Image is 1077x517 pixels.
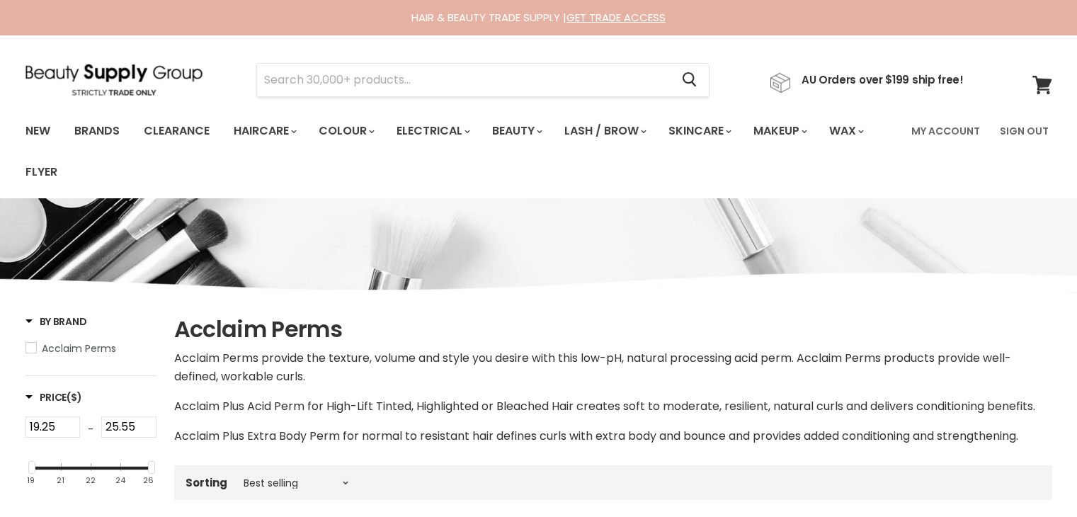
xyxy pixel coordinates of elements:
[671,64,709,96] button: Search
[174,349,1052,386] p: Acclaim Perms provide the texture, volume and style you desire with this low-pH, natural processi...
[819,116,872,146] a: Wax
[80,416,101,442] div: -
[42,341,116,356] span: Acclaim Perms
[67,390,81,404] span: ($)
[386,116,479,146] a: Electrical
[64,116,130,146] a: Brands
[257,64,671,96] input: Search
[133,116,220,146] a: Clearance
[186,477,227,489] label: Sorting
[25,416,81,438] input: Min Price
[174,398,1035,414] span: Acclaim Plus Acid Perm for High-Lift Tinted, Highlighted or Bleached Hair creates soft to moderat...
[15,157,68,187] a: Flyer
[566,10,666,25] a: GET TRADE ACCESS
[115,476,125,485] div: 24
[256,63,710,97] form: Product
[903,116,988,146] a: My Account
[25,390,82,404] span: Price
[174,314,1052,344] h1: Acclaim Perms
[27,476,35,485] div: 19
[15,116,61,146] a: New
[143,476,154,485] div: 26
[8,110,1070,193] nav: Main
[25,341,156,356] a: Acclaim Perms
[991,116,1057,146] a: Sign Out
[101,416,156,438] input: Max Price
[25,390,82,404] h3: Price($)
[658,116,740,146] a: Skincare
[25,314,87,329] h3: By Brand
[174,428,1018,444] span: Acclaim Plus Extra Body Perm for normal to resistant hair defines curls with extra body and bounc...
[15,110,903,193] ul: Main menu
[57,476,64,485] div: 21
[308,116,383,146] a: Colour
[1006,450,1063,503] iframe: Gorgias live chat messenger
[8,11,1070,25] div: HAIR & BEAUTY TRADE SUPPLY |
[223,116,305,146] a: Haircare
[554,116,655,146] a: Lash / Brow
[481,116,551,146] a: Beauty
[86,476,96,485] div: 22
[743,116,816,146] a: Makeup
